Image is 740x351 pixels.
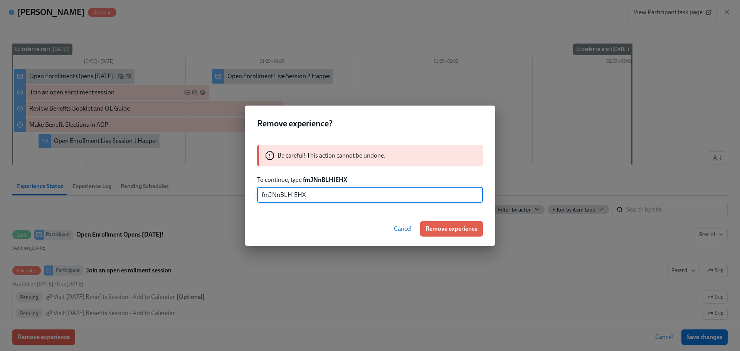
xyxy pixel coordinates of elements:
[425,225,478,233] span: Remove experience
[388,221,417,237] button: Cancel
[303,176,347,183] strong: fmJNnBLHIEHX
[257,176,483,184] p: To continue, type
[420,221,483,237] button: Remove experience
[257,118,483,129] h2: Remove experience?
[277,151,385,160] p: Be careful! This action cannot be undone.
[394,225,412,233] span: Cancel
